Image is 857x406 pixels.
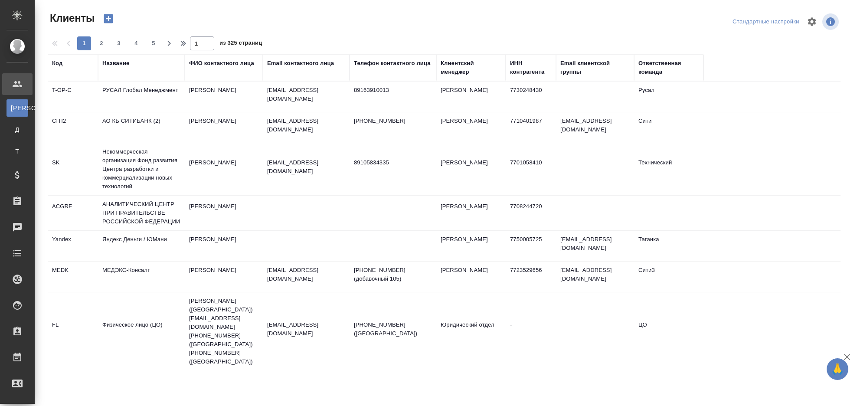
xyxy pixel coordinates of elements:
[354,117,432,125] p: [PHONE_NUMBER]
[634,231,703,261] td: Таганка
[634,82,703,112] td: Русал
[556,231,634,261] td: [EMAIL_ADDRESS][DOMAIN_NAME]
[185,231,263,261] td: [PERSON_NAME]
[506,231,556,261] td: 7750005725
[801,11,822,32] span: Настроить таблицу
[98,112,185,143] td: АО КБ СИТИБАНК (2)
[48,198,98,228] td: ACGRF
[560,59,630,76] div: Email клиентской группы
[730,15,801,29] div: split button
[354,266,432,283] p: [PHONE_NUMBER] (добавочный 105)
[98,262,185,292] td: МЕДЭКС-Консалт
[830,360,845,378] span: 🙏
[7,143,28,160] a: Т
[634,262,703,292] td: Сити3
[48,316,98,347] td: FL
[129,36,143,50] button: 4
[506,82,556,112] td: 7730248430
[354,59,431,68] div: Телефон контактного лица
[48,112,98,143] td: CITI2
[98,196,185,230] td: АНАЛИТИЧЕСКИЙ ЦЕНТР ПРИ ПРАВИТЕЛЬСТВЕ РОССИЙСКОЙ ФЕДЕРАЦИИ
[506,262,556,292] td: 7723529656
[52,59,62,68] div: Код
[185,154,263,184] td: [PERSON_NAME]
[354,86,432,95] p: 89163910013
[267,86,345,103] p: [EMAIL_ADDRESS][DOMAIN_NAME]
[98,11,119,26] button: Создать
[48,231,98,261] td: Yandex
[48,262,98,292] td: MEDK
[147,39,160,48] span: 5
[185,292,263,370] td: [PERSON_NAME] ([GEOGRAPHIC_DATA]) [EMAIL_ADDRESS][DOMAIN_NAME] [PHONE_NUMBER] ([GEOGRAPHIC_DATA])...
[11,104,24,112] span: [PERSON_NAME]
[436,316,506,347] td: Юридический отдел
[7,99,28,117] a: [PERSON_NAME]
[98,82,185,112] td: РУСАЛ Глобал Менеджмент
[185,82,263,112] td: [PERSON_NAME]
[441,59,501,76] div: Клиентский менеджер
[147,36,160,50] button: 5
[112,39,126,48] span: 3
[7,121,28,138] a: Д
[638,59,699,76] div: Ответственная команда
[189,59,254,68] div: ФИО контактного лица
[634,316,703,347] td: ЦО
[354,158,432,167] p: 89105834335
[98,231,185,261] td: Яндекс Деньги / ЮМани
[436,112,506,143] td: [PERSON_NAME]
[48,11,95,25] span: Клиенты
[354,321,432,338] p: [PHONE_NUMBER] ([GEOGRAPHIC_DATA])
[822,13,841,30] span: Посмотреть информацию
[11,125,24,134] span: Д
[95,36,108,50] button: 2
[436,198,506,228] td: [PERSON_NAME]
[827,358,848,380] button: 🙏
[436,262,506,292] td: [PERSON_NAME]
[98,316,185,347] td: Физическое лицо (ЦО)
[506,154,556,184] td: 7701058410
[185,198,263,228] td: [PERSON_NAME]
[436,154,506,184] td: [PERSON_NAME]
[267,117,345,134] p: [EMAIL_ADDRESS][DOMAIN_NAME]
[219,38,262,50] span: из 325 страниц
[185,112,263,143] td: [PERSON_NAME]
[48,82,98,112] td: T-OP-C
[48,154,98,184] td: SK
[556,262,634,292] td: [EMAIL_ADDRESS][DOMAIN_NAME]
[11,147,24,156] span: Т
[436,82,506,112] td: [PERSON_NAME]
[102,59,129,68] div: Название
[634,154,703,184] td: Технический
[185,262,263,292] td: [PERSON_NAME]
[506,112,556,143] td: 7710401987
[112,36,126,50] button: 3
[510,59,552,76] div: ИНН контрагента
[95,39,108,48] span: 2
[506,198,556,228] td: 7708244720
[556,112,634,143] td: [EMAIL_ADDRESS][DOMAIN_NAME]
[129,39,143,48] span: 4
[267,59,334,68] div: Email контактного лица
[634,112,703,143] td: Сити
[436,231,506,261] td: [PERSON_NAME]
[267,158,345,176] p: [EMAIL_ADDRESS][DOMAIN_NAME]
[98,143,185,195] td: Некоммерческая организация Фонд развития Центра разработки и коммерциализации новых технологий
[267,321,345,338] p: [EMAIL_ADDRESS][DOMAIN_NAME]
[506,316,556,347] td: -
[267,266,345,283] p: [EMAIL_ADDRESS][DOMAIN_NAME]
